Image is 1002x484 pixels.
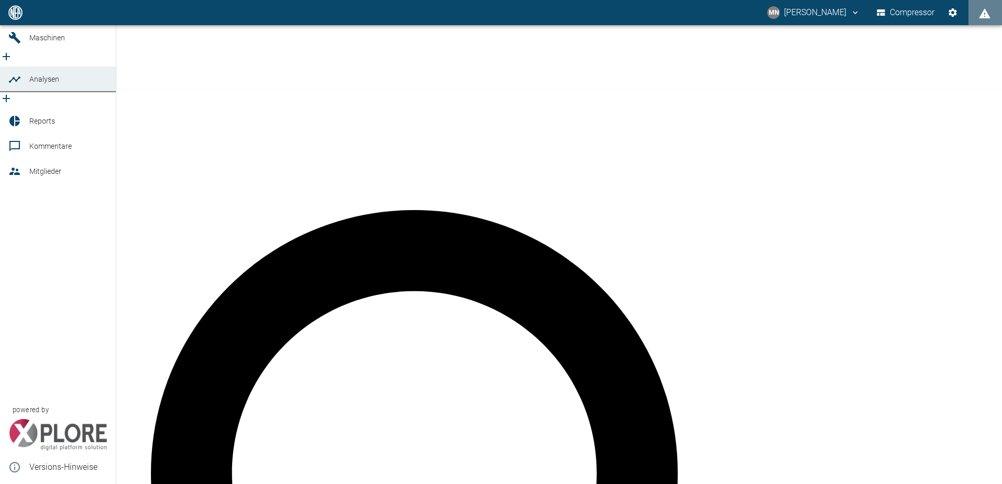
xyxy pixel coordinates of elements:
[13,405,49,415] span: powered by
[766,3,862,22] button: neumann@arcanum-energy.de
[29,117,55,125] span: Reports
[29,34,65,42] span: Maschinen
[29,75,59,83] span: Analysen
[767,6,780,19] div: MN
[875,3,937,22] button: Compressor
[8,419,107,450] img: Xplore Logo
[29,167,61,175] span: Mitglieder
[943,3,962,22] button: Einstellungen
[29,36,1002,61] h1: Analysen
[29,142,72,150] span: Kommentare
[29,461,107,474] span: Versions-Hinweise
[7,5,24,19] img: logo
